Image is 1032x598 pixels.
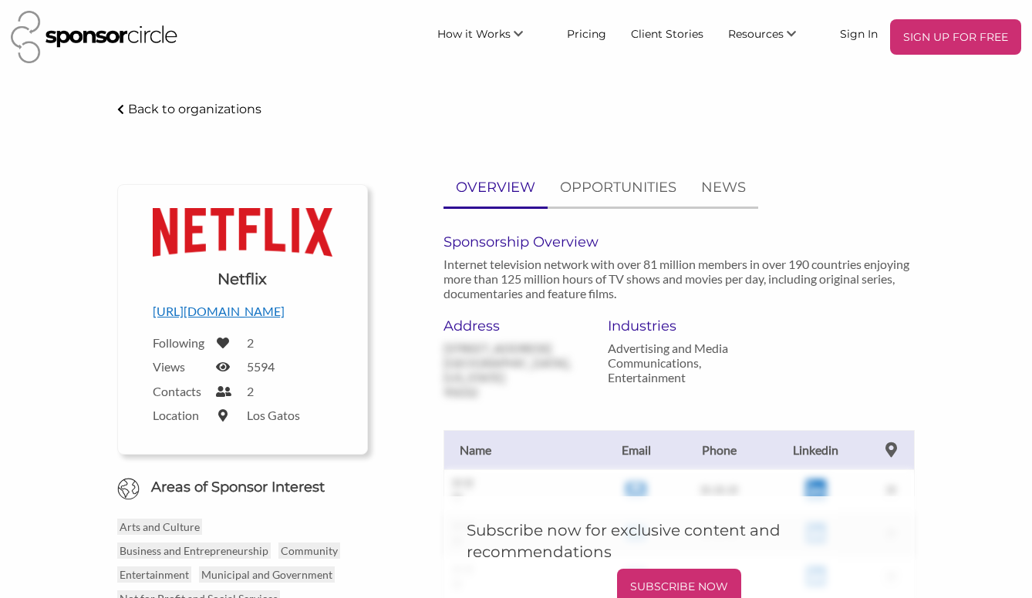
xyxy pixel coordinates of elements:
[560,176,676,199] p: OPPORTUNITIES
[623,575,735,598] p: SUBSCRIBE NOW
[247,335,254,350] label: 2
[443,430,598,469] th: Name
[117,519,202,535] p: Arts and Culture
[701,176,746,199] p: NEWS
[598,430,674,469] th: Email
[153,408,207,422] label: Location
[443,233,916,250] h6: Sponsorship Overview
[128,102,261,116] p: Back to organizations
[247,359,275,374] label: 5594
[247,384,254,398] label: 2
[117,543,271,559] p: Business and Entrepreneurship
[764,430,868,469] th: Linkedin
[728,27,784,41] span: Resources
[153,208,332,257] img: Logo
[153,359,207,374] label: Views
[896,25,1015,49] p: SIGN UP FOR FREE
[456,176,535,199] p: OVERVIEW
[716,19,828,55] li: Resources
[608,317,750,334] h6: Industries
[199,566,335,583] p: Municipal and Government
[828,19,890,47] a: Sign In
[218,268,267,290] h1: Netflix
[153,335,207,350] label: Following
[437,27,511,41] span: How it Works
[619,19,716,47] a: Client Stories
[467,519,892,563] h5: Subscribe now for exclusive content and recommendations
[11,11,177,63] img: Sponsor Circle Logo
[247,408,300,422] label: Los Gatos
[106,478,379,497] h6: Areas of Sponsor Interest
[117,566,191,583] p: Entertainment
[153,384,207,398] label: Contacts
[555,19,619,47] a: Pricing
[443,317,585,334] h6: Address
[425,19,555,55] li: How it Works
[443,257,916,301] p: Internet television network with over 81 million members in over 190 countries enjoying more than...
[153,301,332,321] p: [URL][DOMAIN_NAME]
[674,430,764,469] th: Phone
[278,543,340,559] p: Community
[608,341,750,385] p: Advertising and Media Communications, Entertainment
[117,478,140,500] img: Globe Icon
